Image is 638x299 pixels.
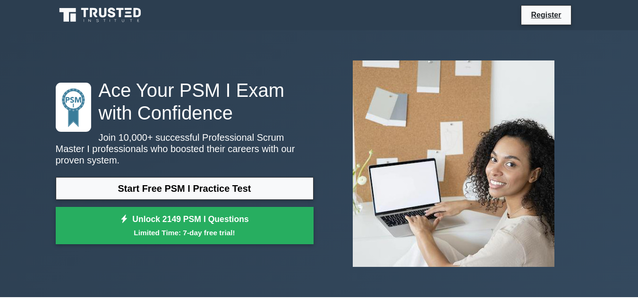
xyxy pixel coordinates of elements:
[68,227,302,238] small: Limited Time: 7-day free trial!
[525,9,567,21] a: Register
[56,132,314,166] p: Join 10,000+ successful Professional Scrum Master I professionals who boosted their careers with ...
[56,207,314,245] a: Unlock 2149 PSM I QuestionsLimited Time: 7-day free trial!
[56,79,314,124] h1: Ace Your PSM I Exam with Confidence
[56,177,314,200] a: Start Free PSM I Practice Test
